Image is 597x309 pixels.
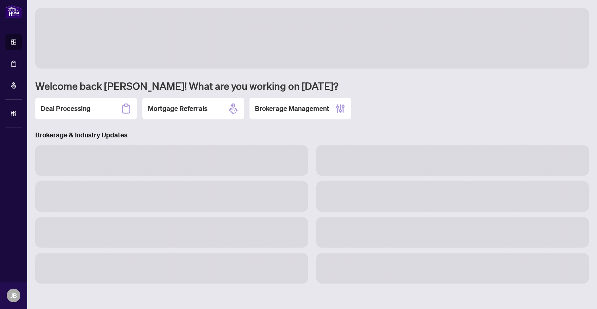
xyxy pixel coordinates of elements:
h2: Deal Processing [41,104,91,113]
h2: Mortgage Referrals [148,104,207,113]
span: JB [11,291,17,300]
h1: Welcome back [PERSON_NAME]! What are you working on [DATE]? [35,79,589,92]
img: logo [5,5,22,18]
h2: Brokerage Management [255,104,329,113]
h3: Brokerage & Industry Updates [35,130,589,140]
